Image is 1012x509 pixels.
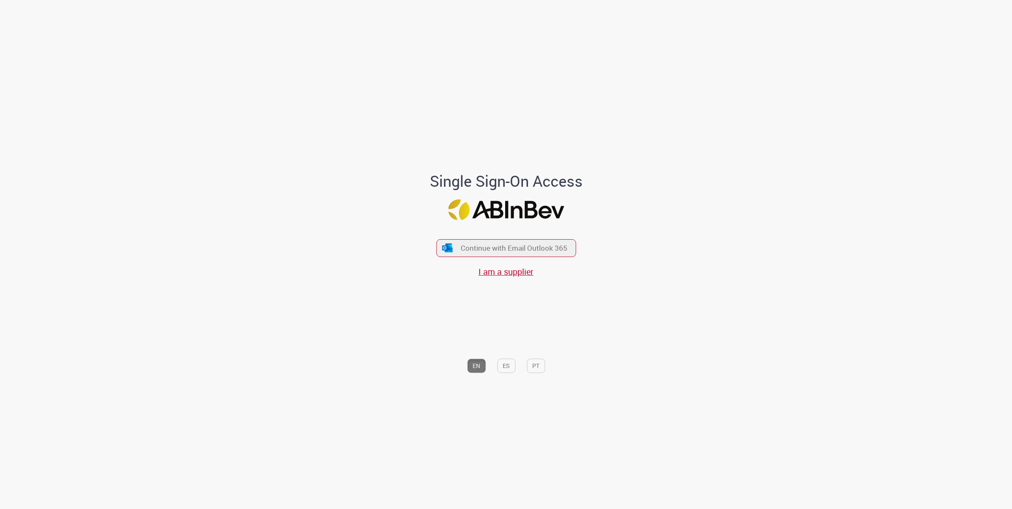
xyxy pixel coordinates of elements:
[389,173,624,190] h1: Single Sign-On Access
[448,199,564,220] img: Logo ABInBev
[467,359,486,373] button: EN
[478,266,534,277] a: I am a supplier
[436,239,576,257] button: ícone Azure/Microsoft 360 Continue with Email Outlook 365
[527,359,545,373] button: PT
[461,243,567,253] span: Continue with Email Outlook 365
[442,243,453,252] img: ícone Azure/Microsoft 360
[497,359,515,373] button: ES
